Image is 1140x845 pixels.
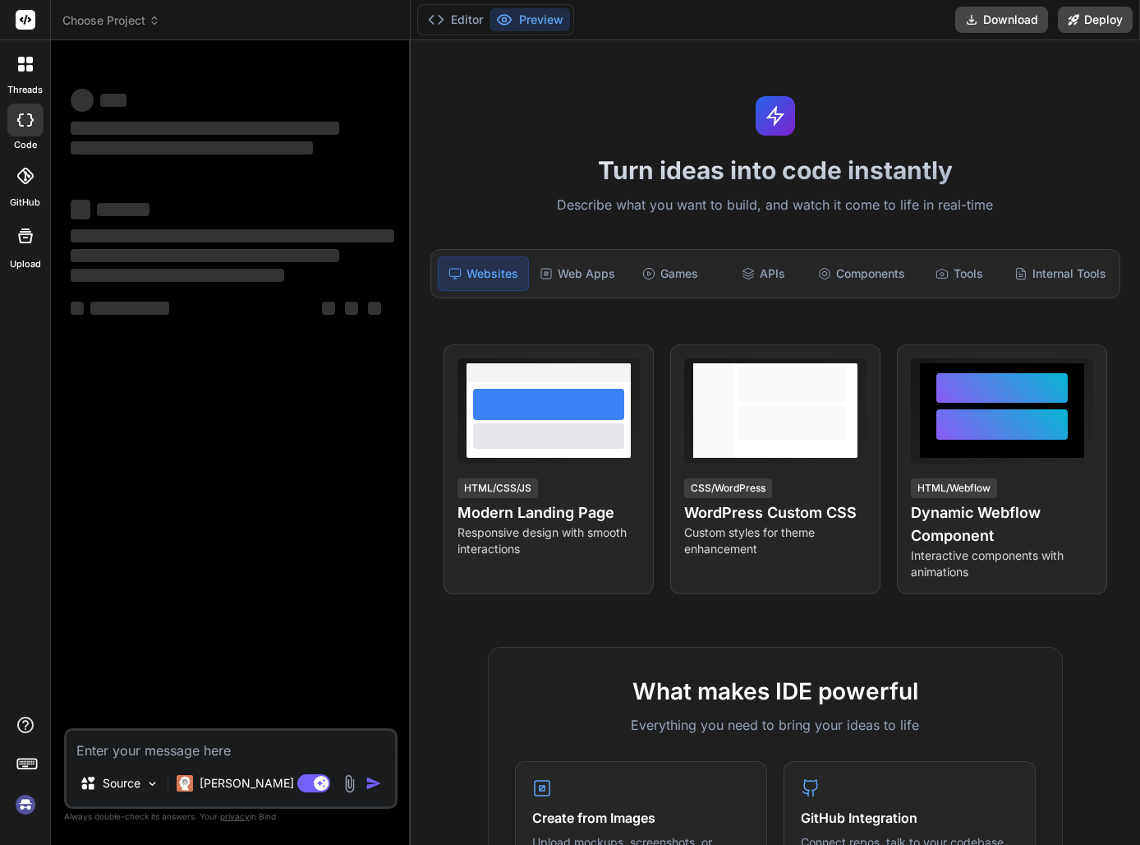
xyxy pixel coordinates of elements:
[71,89,94,112] span: ‌
[200,775,322,792] p: [PERSON_NAME] 4 S..
[71,269,284,282] span: ‌
[71,122,339,135] span: ‌
[14,138,37,152] label: code
[365,775,382,792] img: icon
[10,196,40,210] label: GitHub
[457,501,640,524] h4: Modern Landing Page
[532,256,622,291] div: Web Apps
[71,229,394,242] span: ‌
[684,524,866,557] p: Custom styles for theme enhancement
[322,302,335,315] span: ‌
[911,501,1093,547] h4: Dynamic Webflow Component
[684,478,772,498] div: CSS/WordPress
[90,302,169,315] span: ‌
[97,203,149,216] span: ‌
[64,809,398,824] p: Always double-check its answers. Your in Bind
[368,302,381,315] span: ‌
[811,256,912,291] div: Components
[801,808,1018,828] h4: GitHub Integration
[345,302,358,315] span: ‌
[532,808,750,828] h4: Create from Images
[718,256,807,291] div: APIs
[421,8,490,31] button: Editor
[71,141,313,155] span: ‌
[438,256,529,291] div: Websites
[1058,7,1133,33] button: Deploy
[71,302,84,315] span: ‌
[177,775,193,792] img: Claude 4 Sonnet
[515,715,1036,735] p: Everything you need to bring your ideas to life
[955,7,1048,33] button: Download
[100,94,126,107] span: ‌
[220,811,250,821] span: privacy
[340,774,359,793] img: attachment
[911,478,997,498] div: HTML/Webflow
[421,155,1130,185] h1: Turn ideas into code instantly
[625,256,715,291] div: Games
[71,249,339,262] span: ‌
[62,12,160,29] span: Choose Project
[457,524,640,557] p: Responsive design with smooth interactions
[11,791,39,819] img: signin
[515,674,1036,709] h2: What makes IDE powerful
[457,478,538,498] div: HTML/CSS/JS
[10,257,41,271] label: Upload
[103,775,140,792] p: Source
[911,547,1093,580] p: Interactive components with animations
[145,777,159,791] img: Pick Models
[915,256,1004,291] div: Tools
[7,83,43,97] label: threads
[684,501,866,524] h4: WordPress Custom CSS
[421,195,1130,216] p: Describe what you want to build, and watch it come to life in real-time
[490,8,570,31] button: Preview
[71,200,90,219] span: ‌
[1008,256,1113,291] div: Internal Tools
